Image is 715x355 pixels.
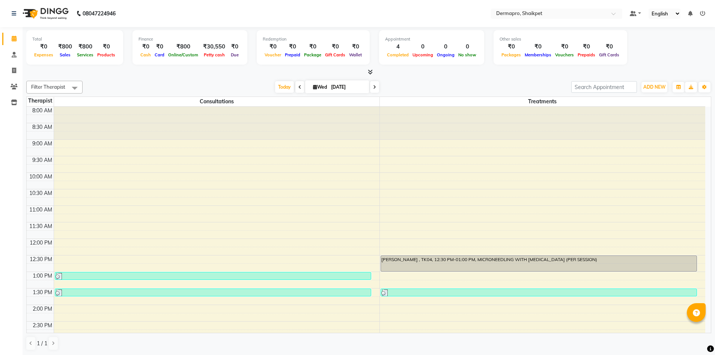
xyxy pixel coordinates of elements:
[456,42,478,51] div: 0
[153,52,166,57] span: Card
[28,206,54,214] div: 11:00 AM
[138,36,241,42] div: Finance
[138,52,153,57] span: Cash
[571,81,637,93] input: Search Appointment
[385,42,411,51] div: 4
[229,52,241,57] span: Due
[200,42,228,51] div: ₹30,550
[95,42,117,51] div: ₹0
[263,36,364,42] div: Redemption
[31,107,54,115] div: 8:00 AM
[643,84,665,90] span: ADD NEW
[263,42,283,51] div: ₹0
[31,140,54,148] div: 9:00 AM
[381,256,697,271] div: [PERSON_NAME] , TK04, 12:30 PM-01:00 PM, MICRONEEDLING WITH [MEDICAL_DATA] (PER SESSION)
[456,52,478,57] span: No show
[641,82,667,92] button: ADD NEW
[37,340,47,347] span: 1 / 1
[311,84,329,90] span: Wed
[283,42,302,51] div: ₹0
[435,52,456,57] span: Ongoing
[228,42,241,51] div: ₹0
[31,289,54,296] div: 1:30 PM
[500,52,523,57] span: Packages
[597,52,621,57] span: Gift Cards
[275,81,294,93] span: Today
[283,52,302,57] span: Prepaid
[323,52,347,57] span: Gift Cards
[55,272,371,279] div: [PERSON_NAME], TK01, 01:00 PM-01:15 PM, FREE FOLLOW-UP CONSULTATION
[166,52,200,57] span: Online/Custom
[523,42,553,51] div: ₹0
[32,42,55,51] div: ₹0
[32,36,117,42] div: Total
[597,42,621,51] div: ₹0
[576,42,597,51] div: ₹0
[329,82,366,93] input: 2025-09-03
[19,3,71,24] img: logo
[28,222,54,230] div: 11:30 AM
[28,173,54,181] div: 10:00 AM
[54,97,379,106] span: Consultations
[28,239,54,247] div: 12:00 PM
[31,84,65,90] span: Filter Therapist
[500,42,523,51] div: ₹0
[55,42,75,51] div: ₹800
[380,97,706,106] span: Treatments
[411,52,435,57] span: Upcoming
[385,52,411,57] span: Completed
[31,156,54,164] div: 9:30 AM
[75,52,95,57] span: Services
[31,123,54,131] div: 8:30 AM
[500,36,621,42] div: Other sales
[302,42,323,51] div: ₹0
[28,189,54,197] div: 10:30 AM
[32,52,55,57] span: Expenses
[31,272,54,280] div: 1:00 PM
[28,255,54,263] div: 12:30 PM
[323,42,347,51] div: ₹0
[576,52,597,57] span: Prepaids
[683,325,707,347] iframe: chat widget
[435,42,456,51] div: 0
[302,52,323,57] span: Package
[263,52,283,57] span: Voucher
[553,42,576,51] div: ₹0
[523,52,553,57] span: Memberships
[55,289,371,296] div: [PERSON_NAME], TK03, 01:30 PM-01:45 PM, FOLLOW-UP
[381,289,697,296] div: M N B S [PERSON_NAME], TK05, 01:30 PM-01:45 PM, FREE FOLLOW-UP CONSULTATION
[347,42,364,51] div: ₹0
[411,42,435,51] div: 0
[75,42,95,51] div: ₹800
[31,305,54,313] div: 2:00 PM
[83,3,116,24] b: 08047224946
[138,42,153,51] div: ₹0
[31,322,54,329] div: 2:30 PM
[27,97,54,105] div: Therapist
[153,42,166,51] div: ₹0
[58,52,72,57] span: Sales
[553,52,576,57] span: Vouchers
[385,36,478,42] div: Appointment
[95,52,117,57] span: Products
[166,42,200,51] div: ₹800
[202,52,227,57] span: Petty cash
[347,52,364,57] span: Wallet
